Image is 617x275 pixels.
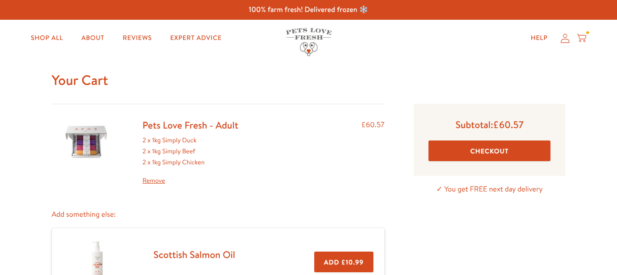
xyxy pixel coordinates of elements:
[361,119,384,186] div: £60.57
[428,118,551,131] p: Subtotal:
[154,248,235,261] a: Scottish Salmon Oil
[52,208,384,221] p: Add something else:
[523,29,555,47] a: Help
[314,252,373,272] button: Add £10.99
[143,118,239,132] a: Pets Love Fresh - Adult
[286,28,332,56] img: Pets Love Fresh
[143,135,239,186] div: 2 x 1kg Simply Duck 2 x 1kg Simply Beef 2 x 1kg Simply Chicken
[414,183,566,196] p: ✓ You get FREE next day delivery
[74,29,111,47] a: About
[116,29,159,47] a: Reviews
[493,118,523,131] span: £60.57
[23,29,70,47] a: Shop All
[52,71,566,89] h1: Your Cart
[143,175,239,186] a: Remove
[428,140,551,161] button: Checkout
[163,29,229,47] a: Expert Advice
